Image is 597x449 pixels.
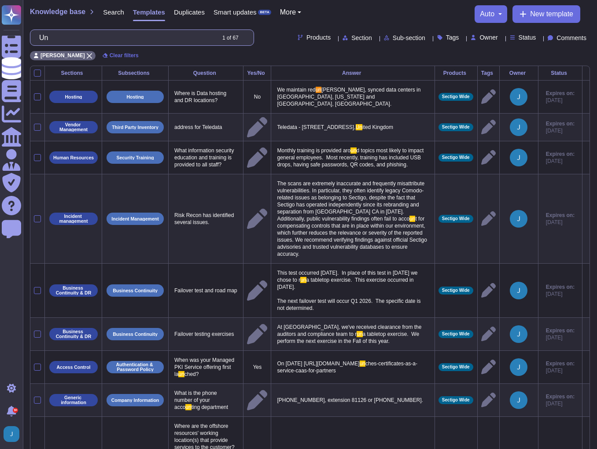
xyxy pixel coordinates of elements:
div: Products [439,70,474,76]
span: Sectigo Wide [442,125,470,129]
span: Un [356,124,362,130]
p: Incident management [52,214,95,223]
img: user [510,358,527,376]
div: Tags [481,70,496,76]
span: un [178,371,184,377]
span: Sectigo Wide [442,288,470,293]
p: Failover test and road map [172,285,240,296]
p: Business Continuity & DR [52,286,95,295]
span: Expires on: [546,90,575,97]
p: Generic information [52,395,95,405]
span: Owner [479,34,497,40]
p: Access Control [56,365,90,370]
span: ting department [192,404,228,410]
img: user [510,149,527,166]
span: [DATE] [546,334,575,341]
span: Expires on: [546,393,575,400]
p: Risk Recon has identified several issues. [172,210,240,228]
button: New template [512,5,580,23]
span: Sectigo Wide [442,155,470,160]
span: [DATE] [546,400,575,407]
span: Sub-section [393,35,425,41]
div: 9+ [13,408,18,413]
span: Templates [133,9,165,15]
img: user [510,391,527,409]
span: [DATE] [546,97,575,104]
p: Business Continuity & DR [52,329,95,339]
span: Expires on: [546,360,575,367]
span: [DATE] [546,158,575,165]
span: [DATE] [546,367,575,374]
p: address for Teledata [172,121,240,133]
span: Expires on: [546,283,575,291]
div: BETA [258,10,271,15]
span: un [350,147,356,154]
span: Sectigo Wide [442,332,470,336]
div: Owner [503,70,534,76]
span: Knowledge base [30,8,85,15]
span: This test occurred [DATE]. In place of this test in [DATE] we chose to r [277,270,419,283]
p: No [247,93,267,100]
div: Sections [48,70,98,76]
p: Yes [247,364,267,371]
span: a tabletop exercise. We perform the next exercise in the Fall of this year. [277,331,420,344]
span: a tabletop exercise. This exercise occurred in [DATE]. ​ The next failover test will occur Q1 202... [277,277,422,311]
span: Search [103,9,124,15]
img: user [510,88,527,106]
span: Section [351,35,372,41]
div: Question [172,70,240,76]
span: ches-certificates-as-a-service-caas-for-partners [277,361,417,374]
span: ched? [184,371,199,377]
p: Incident Management [111,217,158,221]
img: user [510,118,527,136]
p: Company Information [111,398,159,403]
p: Security Training [116,155,154,160]
p: Hosting [65,95,82,99]
img: user [510,325,527,343]
p: [PHONE_NUMBER], extension 81126 or [PHONE_NUMBER]. [275,394,431,406]
div: Status [542,70,579,76]
span: Clear filters [110,53,139,58]
span: Sectigo Wide [442,398,470,402]
p: Hosting [126,95,144,99]
img: user [510,282,527,299]
span: t for compensating controls that are in place within our environment, which further reduces the r... [277,216,428,257]
span: Expires on: [546,327,575,334]
span: Monthly training is provided aro [277,147,350,154]
p: Human Resources [53,155,94,160]
span: The scans are extremely inaccurate and frequently misattribute vulnerabilities. In particular, th... [277,180,426,222]
span: What is the phone number of your acco [174,390,218,410]
div: Answer [275,70,431,76]
span: Smart updates [214,9,257,15]
span: Expires on: [546,151,575,158]
span: un [316,87,321,93]
span: Products [306,34,331,40]
span: When was your Managed PKI Service offering first la [174,357,236,377]
span: un [357,331,362,337]
span: un [185,404,191,410]
img: user [510,210,527,228]
span: Expires on: [546,212,575,219]
span: [DATE] [546,219,575,226]
p: Where is Data hosting and DR locations? [172,88,240,106]
span: [PERSON_NAME] [41,53,85,58]
p: Third Party Inventory [112,125,158,130]
p: Vendor Management [52,122,95,132]
span: [DATE] [546,291,575,298]
span: Sectigo Wide [442,217,470,221]
input: Search by keywords [35,30,214,45]
button: user [2,424,26,444]
p: Business Continuity [113,288,158,293]
div: 1 of 67 [222,35,239,40]
span: More [280,9,296,16]
div: Subsections [106,70,165,76]
span: Sectigo Wide [442,95,470,99]
span: auto [480,11,494,18]
span: Comments [556,35,586,41]
span: Sectigo Wide [442,365,470,369]
img: user [4,426,19,442]
p: What information security education and training is provided to all staff? [172,145,240,170]
span: Expires on: [546,120,575,127]
span: [DATE] [546,127,575,134]
span: un [360,361,365,367]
